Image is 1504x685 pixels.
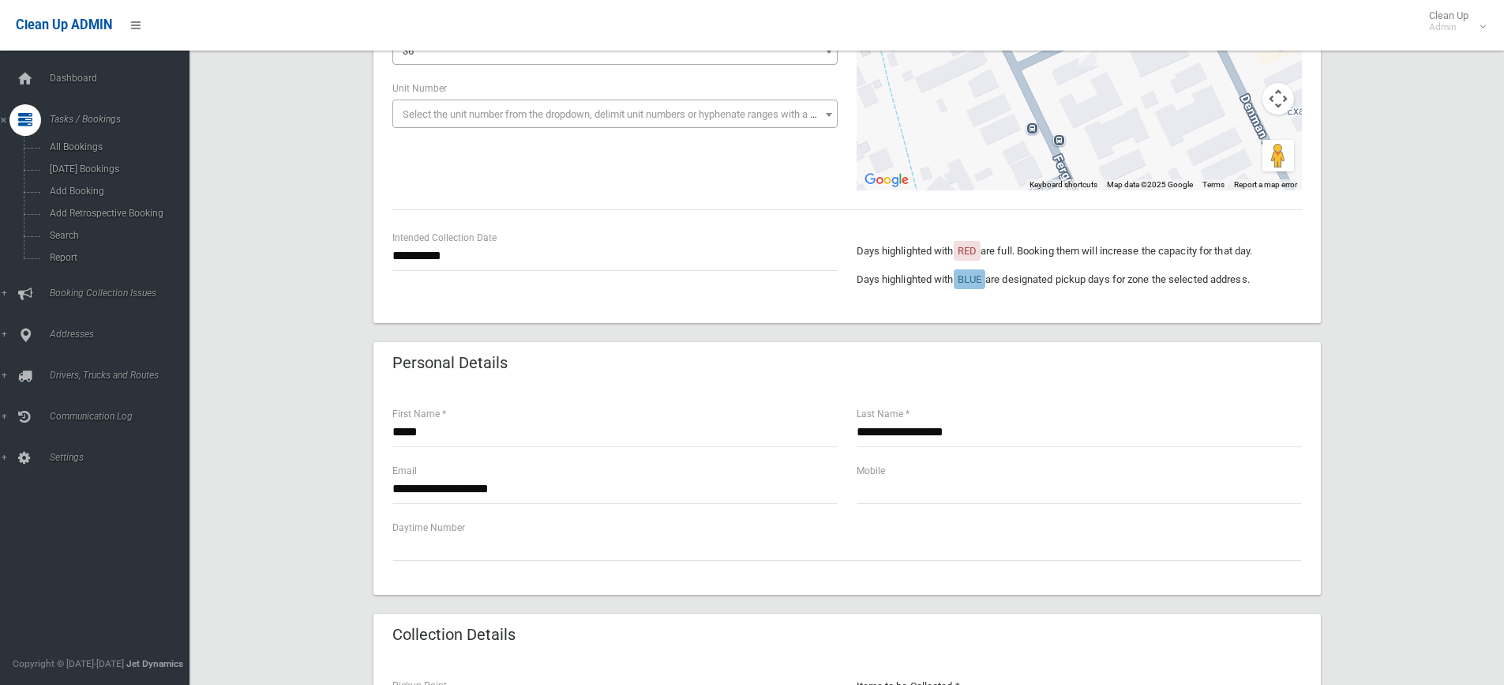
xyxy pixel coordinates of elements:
span: Map data ©2025 Google [1107,180,1193,189]
button: Map camera controls [1262,83,1294,115]
a: Open this area in Google Maps (opens a new window) [861,170,913,190]
span: Tasks / Bookings [45,114,201,125]
span: Settings [45,452,201,463]
header: Collection Details [373,619,534,650]
span: Clean Up [1421,9,1484,33]
img: Google [861,170,913,190]
a: Report a map error [1234,180,1297,189]
span: Dashboard [45,73,201,84]
button: Keyboard shortcuts [1030,179,1097,190]
span: 36 [396,40,834,62]
span: Add Retrospective Booking [45,208,188,219]
span: Clean Up ADMIN [16,17,112,32]
span: Booking Collection Issues [45,288,201,299]
span: 36 [403,45,414,57]
span: Communication Log [45,411,201,422]
header: Personal Details [373,348,527,378]
span: Drivers, Trucks and Routes [45,370,201,381]
div: 36 Ferguson Avenue, WILEY PARK NSW 2195 [1078,40,1097,66]
strong: Jet Dynamics [126,658,183,669]
button: Drag Pegman onto the map to open Street View [1262,140,1294,171]
span: Search [45,230,188,241]
span: BLUE [958,273,981,285]
p: Days highlighted with are full. Booking them will increase the capacity for that day. [857,242,1302,261]
span: Addresses [45,329,201,340]
span: Report [45,252,188,263]
span: Copyright © [DATE]-[DATE] [13,658,124,669]
span: Add Booking [45,186,188,197]
span: All Bookings [45,141,188,152]
span: [DATE] Bookings [45,164,188,175]
span: Select the unit number from the dropdown, delimit unit numbers or hyphenate ranges with a comma [403,108,844,120]
a: Terms (opens in new tab) [1202,180,1225,189]
p: Days highlighted with are designated pickup days for zone the selected address. [857,270,1302,289]
span: RED [958,245,977,257]
small: Admin [1429,21,1468,33]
